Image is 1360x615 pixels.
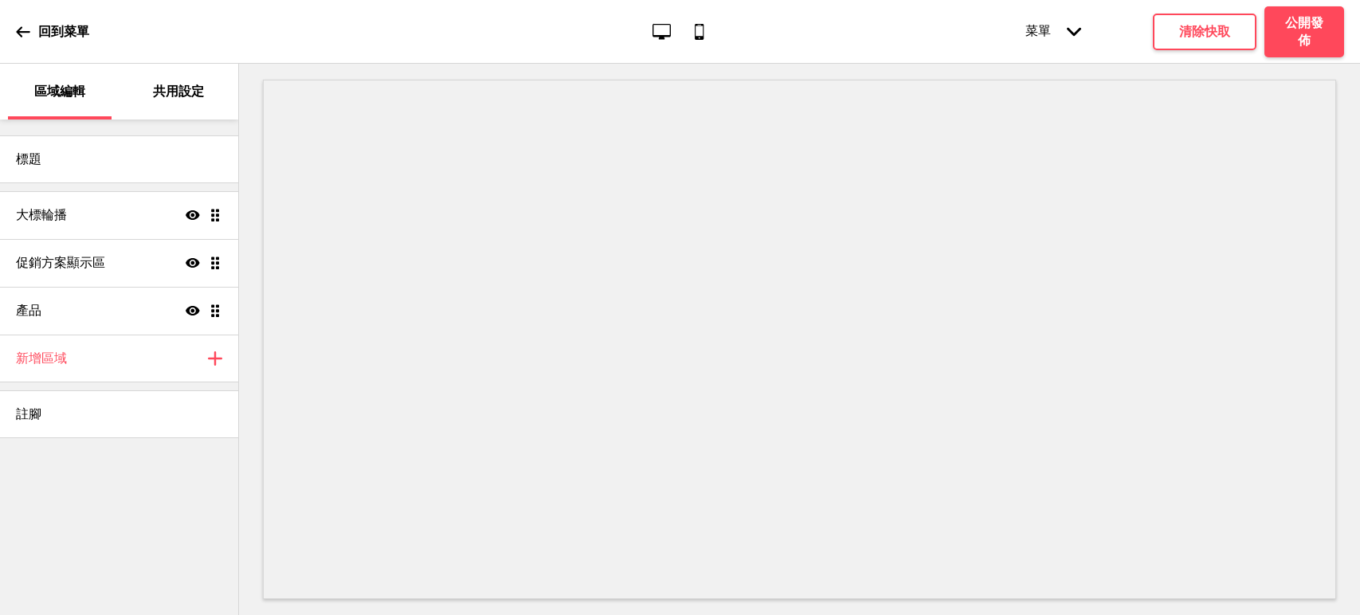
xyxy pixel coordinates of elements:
a: 回到菜單 [16,10,89,53]
h4: 大標輪播 [16,206,67,224]
p: 回到菜單 [38,23,89,41]
h4: 產品 [16,302,41,319]
h4: 促銷方案顯示區 [16,254,105,272]
button: 清除快取 [1153,14,1256,50]
p: 共用設定 [153,83,204,100]
p: 區域編輯 [34,83,85,100]
button: 公開發佈 [1264,6,1344,57]
h4: 清除快取 [1179,23,1230,41]
h4: 公開發佈 [1280,14,1328,49]
h4: 新增區域 [16,350,67,367]
h4: 標題 [16,151,41,168]
div: 菜單 [1009,7,1097,56]
h4: 註腳 [16,405,41,423]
